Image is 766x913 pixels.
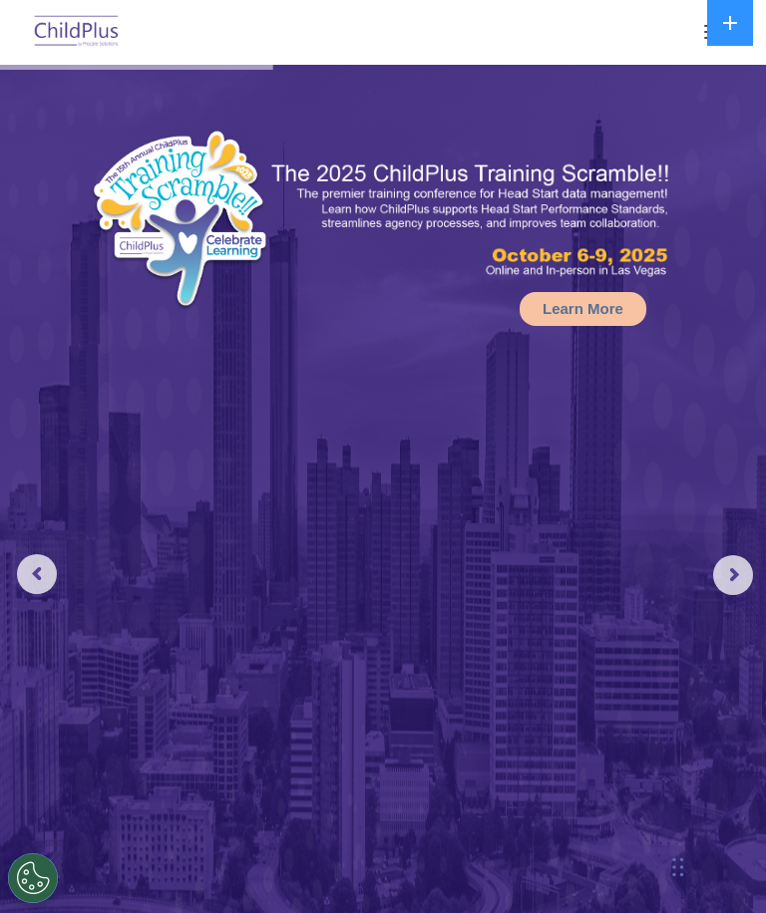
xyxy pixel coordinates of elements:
a: Learn More [520,292,646,326]
div: Drag [672,837,684,897]
button: Cookies Settings [8,853,58,903]
iframe: Chat Widget [420,710,766,913]
img: ChildPlus by Procare Solutions [30,9,124,56]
